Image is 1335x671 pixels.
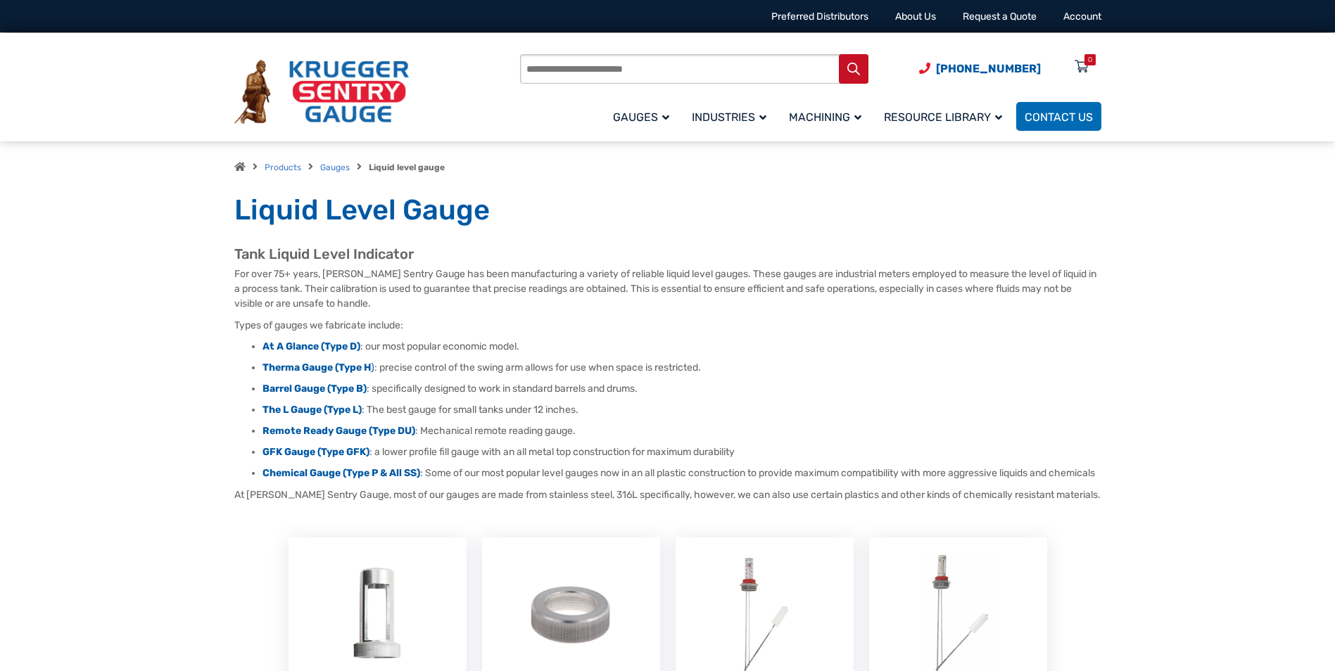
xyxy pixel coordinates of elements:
img: Krueger Sentry Gauge [234,60,409,124]
a: Account [1063,11,1101,23]
strong: Liquid level gauge [369,162,445,172]
li: : Mechanical remote reading gauge. [262,424,1101,438]
a: Request a Quote [963,11,1037,23]
a: Remote Ready Gauge (Type DU) [262,425,415,437]
a: Industries [683,100,780,133]
h2: Tank Liquid Level Indicator [234,245,1101,263]
a: Contact Us [1016,102,1101,131]
span: Machining [789,110,861,124]
li: : Some of our most popular level gauges now in an all plastic construction to provide maximum com... [262,466,1101,480]
strong: Therma Gauge (Type H [262,362,371,373]
a: At A Glance (Type D) [262,340,360,352]
p: For over 75+ years, [PERSON_NAME] Sentry Gauge has been manufacturing a variety of reliable liqui... [234,267,1101,311]
a: Machining [780,100,875,133]
span: Industries [692,110,766,124]
p: At [PERSON_NAME] Sentry Gauge, most of our gauges are made from stainless steel, 316L specificall... [234,487,1101,502]
span: Resource Library [884,110,1002,124]
a: The L Gauge (Type L) [262,404,362,416]
li: : specifically designed to work in standard barrels and drums. [262,382,1101,396]
a: Preferred Distributors [771,11,868,23]
a: Barrel Gauge (Type B) [262,383,367,395]
a: About Us [895,11,936,23]
span: Contact Us [1025,110,1093,124]
li: : precise control of the swing arm allows for use when space is restricted. [262,361,1101,375]
span: [PHONE_NUMBER] [936,62,1041,75]
a: Resource Library [875,100,1016,133]
h1: Liquid Level Gauge [234,193,1101,228]
li: : The best gauge for small tanks under 12 inches. [262,403,1101,417]
a: Gauges [605,100,683,133]
a: Products [265,162,301,172]
a: Chemical Gauge (Type P & All SS) [262,467,420,479]
li: : our most popular economic model. [262,340,1101,354]
li: : a lower profile fill gauge with an all metal top construction for maximum durability [262,445,1101,459]
a: GFK Gauge (Type GFK) [262,446,369,458]
a: Gauges [320,162,350,172]
div: 0 [1088,54,1092,65]
p: Types of gauges we fabricate include: [234,318,1101,333]
span: Gauges [613,110,669,124]
a: Phone Number (920) 434-8860 [919,60,1041,77]
a: Therma Gauge (Type H) [262,362,374,373]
